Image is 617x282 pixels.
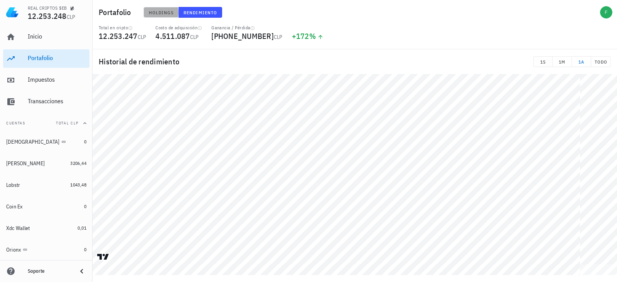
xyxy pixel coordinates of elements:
[3,133,89,151] a: [DEMOGRAPHIC_DATA] 0
[533,56,553,67] button: 1S
[155,25,202,31] div: Costo de adquisición
[70,160,86,166] span: 3206,44
[6,182,20,188] div: Lobstr
[553,56,572,67] button: 1M
[3,154,89,173] a: [PERSON_NAME] 3206,44
[292,32,324,40] div: +172
[84,203,86,209] span: 0
[138,34,147,40] span: CLP
[211,31,274,41] span: [PHONE_NUMBER]
[3,92,89,111] a: Transacciones
[6,6,19,18] img: LedgiFi
[67,13,76,20] span: CLP
[28,76,86,83] div: Impuestos
[3,114,89,133] button: CuentasTotal CLP
[96,253,110,260] a: Charting by TradingView
[56,121,79,126] span: Total CLP
[28,11,67,21] span: 12.253.248
[78,225,86,231] span: 0,01
[70,182,86,188] span: 1043,48
[148,10,174,15] span: Holdings
[575,59,588,65] span: 1A
[556,59,568,65] span: 1M
[28,33,86,40] div: Inicio
[155,31,190,41] span: 4.511.087
[3,71,89,89] a: Impuestos
[143,7,179,18] button: Holdings
[3,49,89,68] a: Portafolio
[6,139,60,145] div: [DEMOGRAPHIC_DATA]
[84,247,86,252] span: 0
[274,34,283,40] span: CLP
[3,28,89,46] a: Inicio
[99,6,134,18] h1: Portafolio
[309,31,316,41] span: %
[6,225,30,232] div: Xdc Wallet
[6,160,45,167] div: [PERSON_NAME]
[99,25,146,31] div: Total en cripto
[28,5,67,11] div: REAL CRIPTOS $EB
[28,268,71,274] div: Soporte
[591,56,611,67] button: TODO
[84,139,86,144] span: 0
[179,7,222,18] button: Rendimiento
[3,240,89,259] a: Orionx 0
[6,203,23,210] div: Coin Ex
[183,10,217,15] span: Rendimiento
[537,59,549,65] span: 1S
[6,247,21,253] div: Orionx
[3,176,89,194] a: Lobstr 1043,48
[600,6,612,18] div: avatar
[190,34,199,40] span: CLP
[28,54,86,62] div: Portafolio
[93,49,617,74] div: Historial de rendimiento
[3,219,89,237] a: Xdc Wallet 0,01
[3,197,89,216] a: Coin Ex 0
[572,56,591,67] button: 1A
[594,59,607,65] span: TODO
[211,25,282,31] div: Ganancia / Pérdida
[99,31,138,41] span: 12.253.247
[28,97,86,105] div: Transacciones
